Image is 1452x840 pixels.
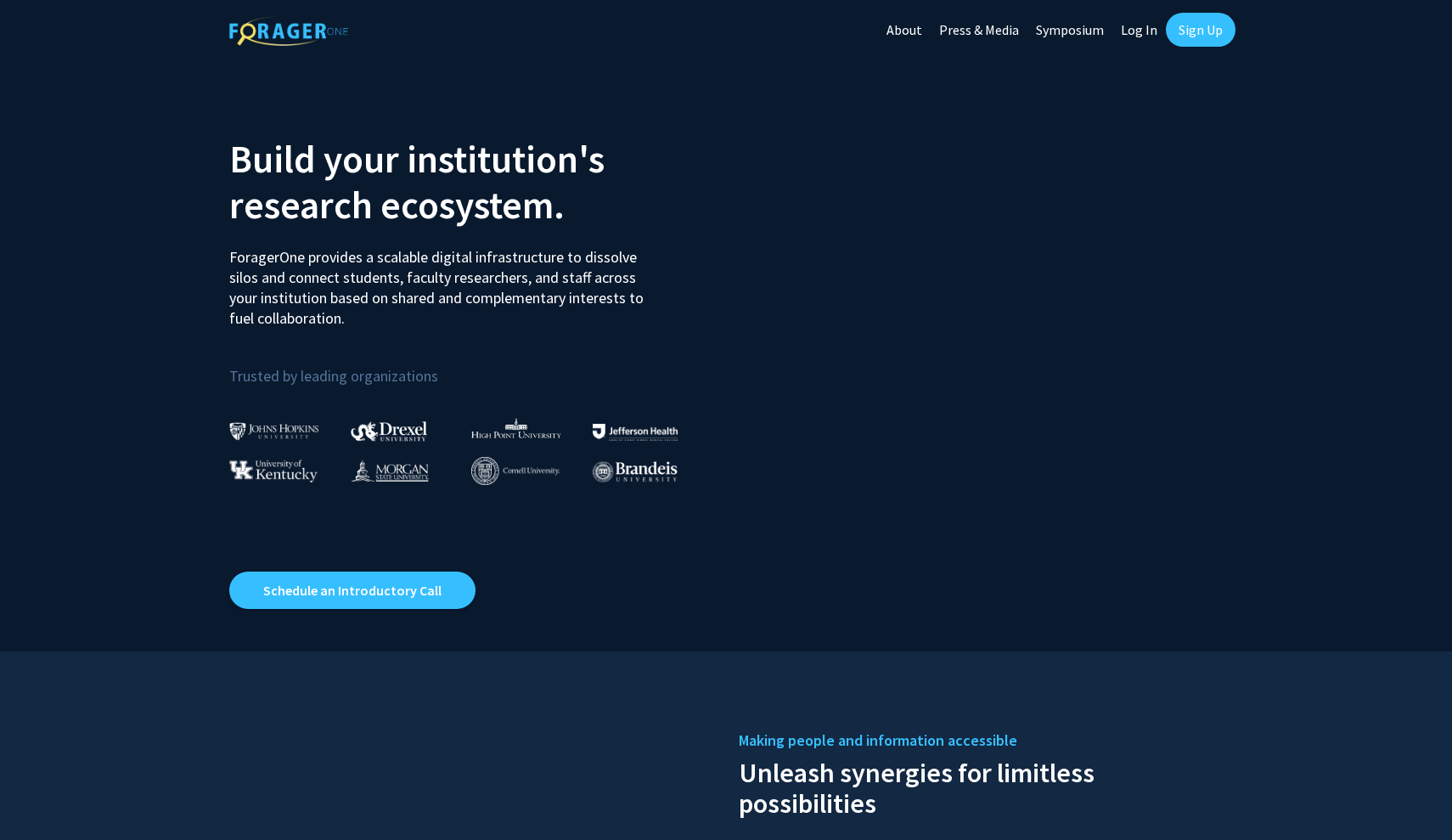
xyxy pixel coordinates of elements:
img: ForagerOne Logo [229,16,348,46]
p: Trusted by leading organizations [229,342,713,389]
a: Sign Up [1166,13,1235,47]
img: Cornell University [471,457,560,485]
img: Drexel University [351,421,427,441]
p: ForagerOne provides a scalable digital infrastructure to dissolve silos and connect students, fac... [229,234,656,329]
img: University of Kentucky [229,459,318,482]
img: Johns Hopkins University [229,422,319,440]
img: Brandeis University [593,461,678,482]
img: Thomas Jefferson University [593,424,678,440]
img: Morgan State University [351,459,429,482]
a: Opens in a new tab [229,572,476,609]
h2: Build your institution's research ecosystem. [229,136,713,228]
img: High Point University [471,418,561,438]
h5: Making people and information accessible [739,728,1223,753]
h2: Unleash synergies for limitless possibilities [739,753,1223,819]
